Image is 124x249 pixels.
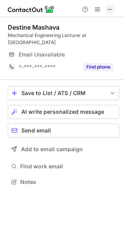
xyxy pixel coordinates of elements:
button: Notes [8,177,119,187]
button: AI write personalized message [8,105,119,119]
img: ContactOut v5.3.10 [8,5,54,14]
span: Send email [21,127,51,134]
button: Find work email [8,161,119,172]
span: Notes [20,178,116,185]
span: AI write personalized message [21,109,104,115]
button: save-profile-one-click [8,86,119,100]
button: Reveal Button [83,63,114,71]
div: Mechanical Engineering Lecturer at [GEOGRAPHIC_DATA] [8,32,119,46]
button: Send email [8,124,119,138]
div: Save to List / ATS / CRM [21,90,106,96]
span: Add to email campaign [21,146,83,152]
span: Email Unavailable [19,51,65,58]
span: Find work email [20,163,116,170]
button: Add to email campaign [8,142,119,156]
div: Destine Mashava [8,23,59,31]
